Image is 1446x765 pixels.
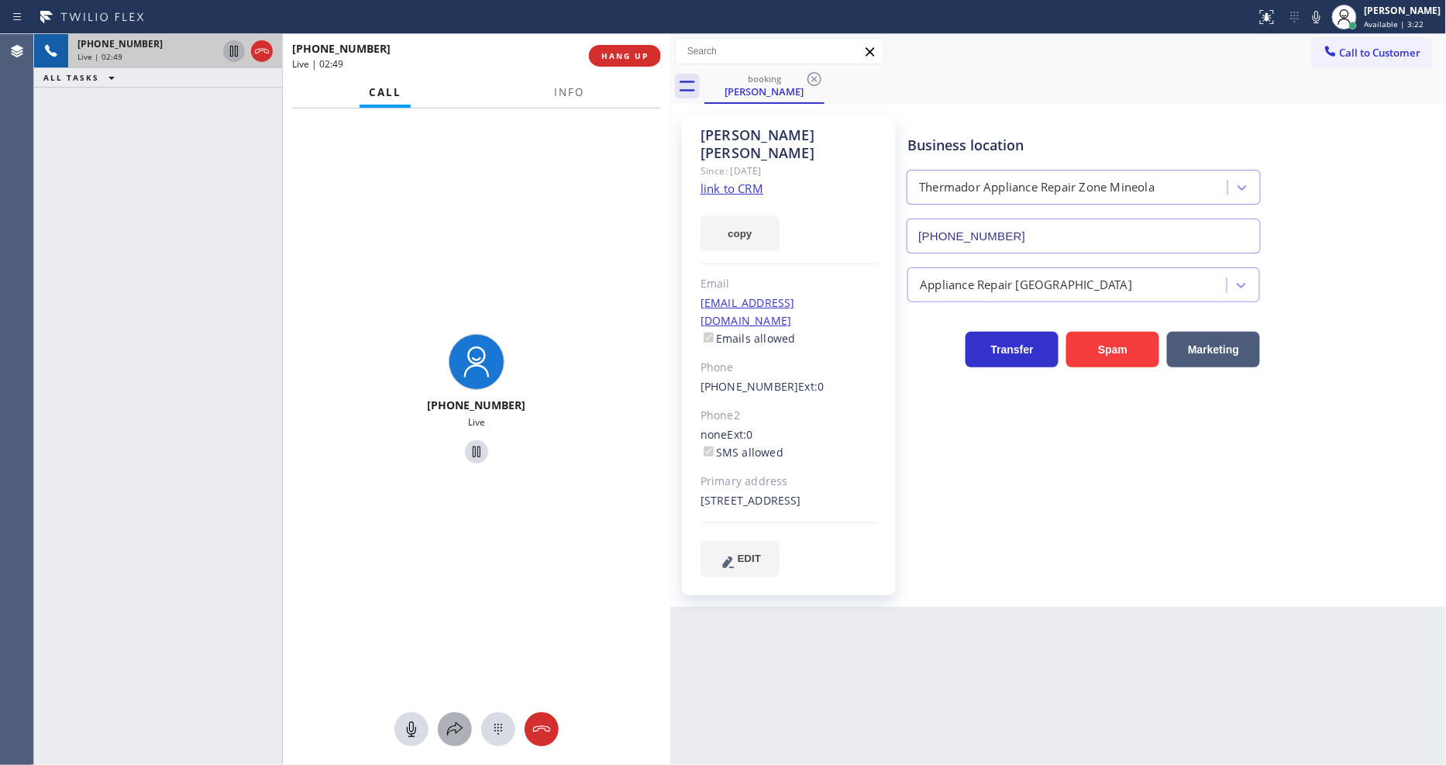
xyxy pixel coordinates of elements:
label: SMS allowed [701,445,783,460]
button: Transfer [966,332,1059,367]
button: Marketing [1167,332,1260,367]
div: Since: [DATE] [701,162,878,180]
button: EDIT [701,541,780,577]
button: copy [701,215,780,251]
div: Thermador Appliance Repair Zone Mineola [919,179,1155,197]
input: SMS allowed [704,446,714,457]
span: EDIT [738,553,761,564]
button: Mute [1306,6,1327,28]
span: HANG UP [601,50,649,61]
div: Primary address [701,473,878,491]
div: [PERSON_NAME] [1365,4,1441,17]
div: Phone2 [701,407,878,425]
a: [PHONE_NUMBER] [701,379,799,394]
button: Hold Customer [465,440,488,463]
label: Emails allowed [701,331,796,346]
input: Emails allowed [704,333,714,343]
button: Spam [1066,332,1159,367]
span: Live | 02:49 [292,57,343,71]
div: booking [706,73,823,84]
a: link to CRM [701,181,763,196]
div: Connie De Lorenzo [706,69,823,102]
button: HANG UP [589,45,661,67]
span: ALL TASKS [43,72,99,83]
button: Hold Customer [223,40,245,62]
div: none [701,426,878,462]
span: Live [468,415,485,429]
span: Call to Customer [1340,46,1421,60]
div: Phone [701,359,878,377]
span: Ext: 0 [728,427,753,442]
button: Open directory [438,712,472,746]
button: Open dialpad [481,712,515,746]
span: Info [554,85,584,99]
span: Ext: 0 [799,379,825,394]
div: [PERSON_NAME] [706,84,823,98]
span: Available | 3:22 [1365,19,1424,29]
button: Hang up [251,40,273,62]
input: Phone Number [907,219,1261,253]
button: Call to Customer [1313,38,1431,67]
span: [PHONE_NUMBER] [77,37,163,50]
div: [PERSON_NAME] [PERSON_NAME] [701,126,878,162]
span: [PHONE_NUMBER] [292,41,391,56]
a: [EMAIL_ADDRESS][DOMAIN_NAME] [701,295,795,328]
span: Live | 02:49 [77,51,122,62]
button: Info [545,78,594,108]
input: Search [676,39,883,64]
span: Call [369,85,401,99]
div: Email [701,275,878,293]
div: [STREET_ADDRESS] [701,492,878,510]
div: Appliance Repair [GEOGRAPHIC_DATA] [920,276,1132,294]
button: Call [360,78,411,108]
button: ALL TASKS [34,68,130,87]
button: Hang up [525,712,559,746]
span: [PHONE_NUMBER] [428,398,526,412]
div: Business location [907,135,1260,156]
button: Mute [394,712,429,746]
